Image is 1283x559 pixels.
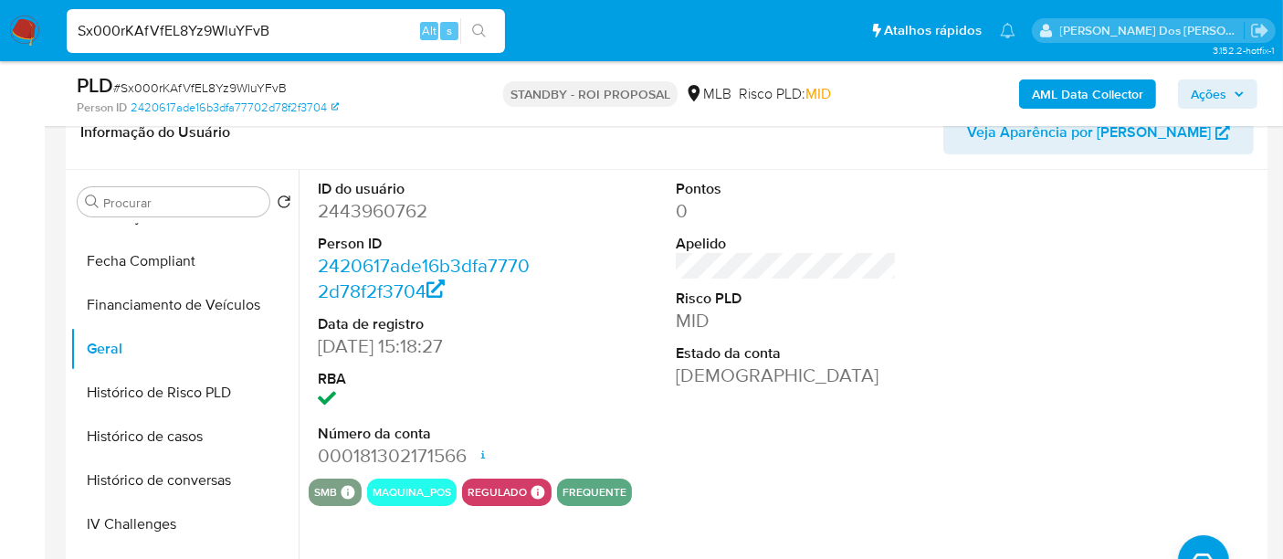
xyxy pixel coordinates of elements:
[318,369,539,389] dt: RBA
[318,424,539,444] dt: Número da conta
[103,195,262,211] input: Procurar
[1213,43,1274,58] span: 3.152.2-hotfix-1
[805,83,831,104] span: MID
[318,179,539,199] dt: ID do usuário
[70,371,299,415] button: Histórico de Risco PLD
[676,198,897,224] dd: 0
[318,234,539,254] dt: Person ID
[676,343,897,364] dt: Estado da conta
[318,198,539,224] dd: 2443960762
[1250,21,1269,40] a: Sair
[447,22,452,39] span: s
[70,502,299,546] button: IV Challenges
[943,111,1254,154] button: Veja Aparência por [PERSON_NAME]
[676,363,897,388] dd: [DEMOGRAPHIC_DATA]
[80,123,230,142] h1: Informação do Usuário
[739,84,831,104] span: Risco PLD:
[676,308,897,333] dd: MID
[676,234,897,254] dt: Apelido
[70,459,299,502] button: Histórico de conversas
[131,100,339,116] a: 2420617ade16b3dfa77702d78f2f3704
[1019,79,1156,109] button: AML Data Collector
[318,314,539,334] dt: Data de registro
[967,111,1211,154] span: Veja Aparência por [PERSON_NAME]
[77,100,127,116] b: Person ID
[468,489,527,496] button: regulado
[563,489,626,496] button: frequente
[1032,79,1143,109] b: AML Data Collector
[318,333,539,359] dd: [DATE] 15:18:27
[460,18,498,44] button: search-icon
[1060,22,1245,39] p: renato.lopes@mercadopago.com.br
[318,252,530,304] a: 2420617ade16b3dfa77702d78f2f3704
[70,415,299,459] button: Histórico de casos
[70,239,299,283] button: Fecha Compliant
[1191,79,1226,109] span: Ações
[676,179,897,199] dt: Pontos
[318,443,539,469] dd: 000181302171566
[685,84,731,104] div: MLB
[1178,79,1257,109] button: Ações
[422,22,436,39] span: Alt
[314,489,337,496] button: smb
[503,81,678,107] p: STANDBY - ROI PROPOSAL
[676,289,897,309] dt: Risco PLD
[884,21,982,40] span: Atalhos rápidos
[77,70,113,100] b: PLD
[373,489,451,496] button: maquina_pos
[113,79,287,97] span: # Sx000rKAfVfEL8Yz9WluYFvB
[67,19,505,43] input: Pesquise usuários ou casos...
[70,327,299,371] button: Geral
[85,195,100,209] button: Procurar
[70,283,299,327] button: Financiamento de Veículos
[277,195,291,215] button: Retornar ao pedido padrão
[1000,23,1015,38] a: Notificações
